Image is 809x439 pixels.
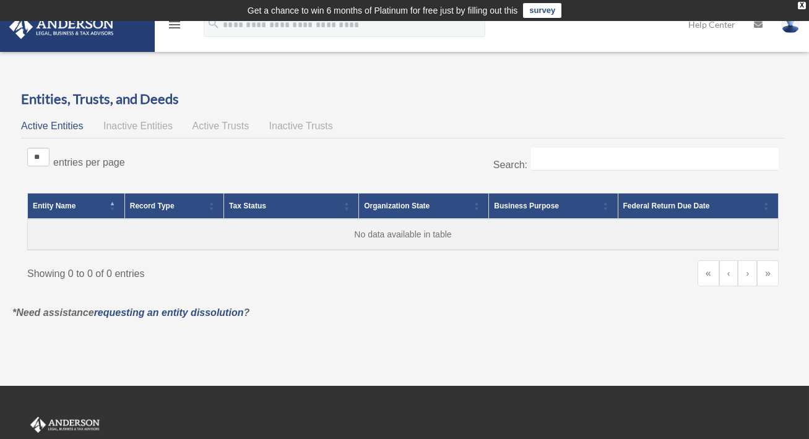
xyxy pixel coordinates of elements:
[103,121,173,131] span: Inactive Entities
[494,202,559,210] span: Business Purpose
[781,15,800,33] img: User Pic
[28,417,102,433] img: Anderson Advisors Platinum Portal
[248,3,518,18] div: Get a chance to win 6 months of Platinum for free just by filling out this
[33,202,76,210] span: Entity Name
[618,194,779,219] th: Federal Return Due Date: Activate to sort
[53,157,125,168] label: entries per page
[623,202,710,210] span: Federal Return Due Date
[698,260,719,286] a: First
[757,260,779,286] a: Last
[738,260,757,286] a: Next
[12,307,249,318] em: *Need assistance ?
[21,121,83,131] span: Active Entities
[207,17,220,30] i: search
[124,194,223,219] th: Record Type: Activate to sort
[27,260,394,283] div: Showing 0 to 0 of 0 entries
[167,17,182,32] i: menu
[364,202,430,210] span: Organization State
[229,202,266,210] span: Tax Status
[719,260,738,286] a: Previous
[193,121,249,131] span: Active Trusts
[21,90,785,109] h3: Entities, Trusts, and Deeds
[489,194,618,219] th: Business Purpose: Activate to sort
[94,307,244,318] a: requesting an entity dissolution
[269,121,333,131] span: Inactive Trusts
[6,15,118,39] img: Anderson Advisors Platinum Portal
[28,219,779,250] td: No data available in table
[28,194,125,219] th: Entity Name: Activate to invert sorting
[130,202,175,210] span: Record Type
[167,22,182,32] a: menu
[798,2,806,9] div: close
[224,194,359,219] th: Tax Status: Activate to sort
[493,160,527,170] label: Search:
[523,3,561,18] a: survey
[359,194,489,219] th: Organization State: Activate to sort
